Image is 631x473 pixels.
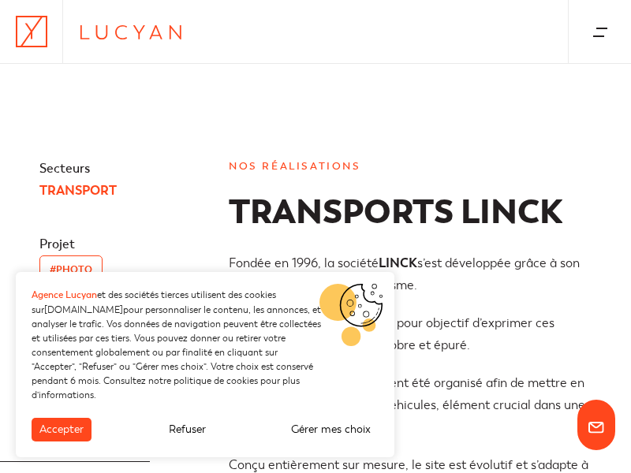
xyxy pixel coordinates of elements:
[32,418,91,441] button: Accepter
[283,418,379,441] button: Gérer mes choix
[161,418,214,441] button: Refuser
[39,255,103,285] a: #Photo
[32,288,323,402] p: et des sociétés tierces utilisent des cookies sur pour personnaliser le contenu, les annonces, et...
[39,236,75,252] strong: Projet
[32,289,97,301] strong: Agence Lucyan
[229,158,592,176] p: Nos réalisations
[39,180,213,202] li: Transport
[44,304,123,315] a: [DOMAIN_NAME]
[229,312,592,356] p: Le avait pour objectif d’exprimer ces valeurs à travers un design sobre et épuré.
[229,372,592,438] p: Un shooting photo a également été organisé afin de mettre en avant la qualité du parc de véhicule...
[229,252,592,296] p: Fondée en 1996, la société s’est développée grâce à son sérieux et son professionnalisme.
[379,255,417,271] strong: LINCK
[16,272,394,457] aside: Bannière de cookies GDPR
[39,161,90,177] strong: Secteurs
[229,190,562,234] strong: Transports Linck
[50,263,56,276] span: #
